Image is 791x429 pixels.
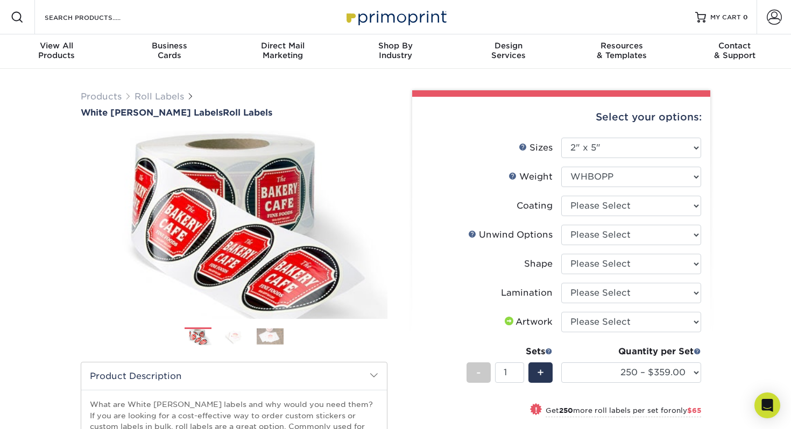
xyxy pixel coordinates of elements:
[503,316,553,328] div: Artwork
[81,108,387,118] a: White [PERSON_NAME] LabelsRoll Labels
[508,170,553,183] div: Weight
[537,364,544,381] span: +
[226,34,339,69] a: Direct MailMarketing
[678,34,791,69] a: Contact& Support
[257,328,284,345] img: Roll Labels 03
[339,41,452,60] div: Industry
[81,108,387,118] h1: Roll Labels
[710,13,741,22] span: MY CART
[452,34,565,69] a: DesignServices
[452,41,565,60] div: Services
[524,258,553,270] div: Shape
[113,34,226,69] a: BusinessCards
[81,108,223,118] span: White [PERSON_NAME] Labels
[476,364,481,381] span: -
[81,119,387,331] img: White BOPP Labels 01
[342,5,449,28] img: Primoprint
[452,41,565,51] span: Design
[754,392,780,418] div: Open Intercom Messenger
[221,328,248,345] img: Roll Labels 02
[468,228,553,241] div: Unwind Options
[339,41,452,51] span: Shop By
[565,34,678,69] a: Resources& Templates
[672,406,701,414] span: only
[113,41,226,60] div: Cards
[44,11,149,24] input: SEARCH PRODUCTS.....
[501,287,553,299] div: Lamination
[535,404,538,416] span: !
[565,41,678,51] span: Resources
[559,406,573,414] strong: 250
[339,34,452,69] a: Shop ByIndustry
[565,41,678,60] div: & Templates
[185,328,211,347] img: Roll Labels 01
[81,362,387,390] h2: Product Description
[517,199,553,212] div: Coating
[135,91,184,102] a: Roll Labels
[226,41,339,60] div: Marketing
[561,345,701,358] div: Quantity per Set
[678,41,791,51] span: Contact
[467,345,553,358] div: Sets
[687,406,701,414] span: $65
[226,41,339,51] span: Direct Mail
[743,13,748,21] span: 0
[81,91,122,102] a: Products
[113,41,226,51] span: Business
[421,97,702,138] div: Select your options:
[519,141,553,154] div: Sizes
[678,41,791,60] div: & Support
[546,406,701,417] small: Get more roll labels per set for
